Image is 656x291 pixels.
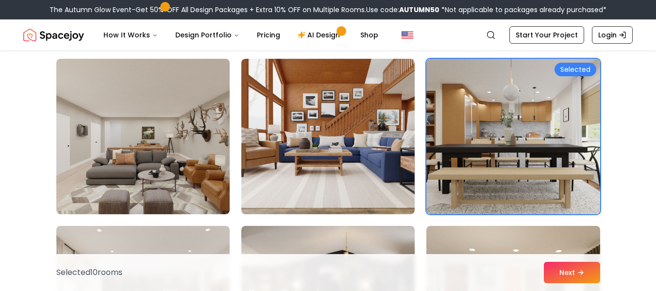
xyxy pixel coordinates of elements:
[168,25,247,45] button: Design Portfolio
[426,59,600,214] img: Room room-42
[439,5,606,15] span: *Not applicable to packages already purchased*
[592,26,633,44] a: Login
[544,262,600,283] button: Next
[249,25,288,45] a: Pricing
[366,5,439,15] span: Use code:
[290,25,351,45] a: AI Design
[509,26,584,44] a: Start Your Project
[241,59,415,214] img: Room room-41
[56,267,122,278] p: Selected 10 room s
[353,25,386,45] a: Shop
[96,25,386,45] nav: Main
[23,19,633,51] nav: Global
[399,5,439,15] b: AUTUMN50
[555,63,596,76] div: Selected
[23,25,84,45] a: Spacejoy
[50,5,606,15] div: The Autumn Glow Event-Get 50% OFF All Design Packages + Extra 10% OFF on Multiple Rooms.
[402,29,413,41] img: United States
[23,25,84,45] img: Spacejoy Logo
[56,59,230,214] img: Room room-40
[96,25,166,45] button: How It Works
